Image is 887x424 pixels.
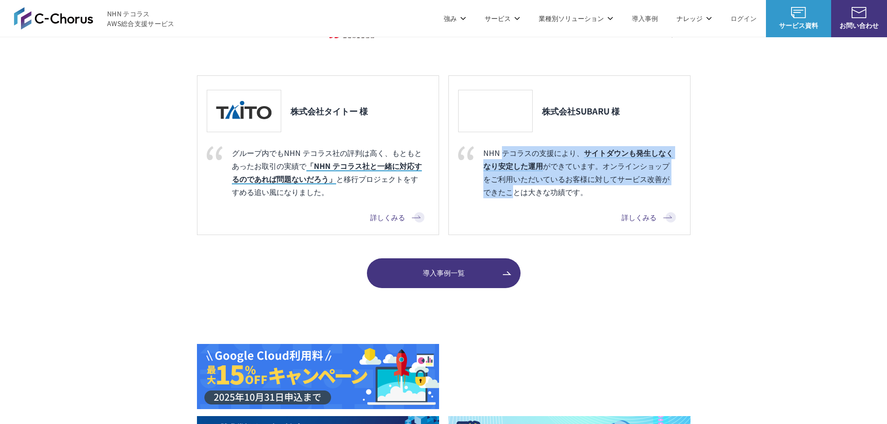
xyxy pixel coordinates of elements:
[212,95,276,127] img: 株式会社タイトー
[542,105,620,116] h3: 株式会社SUBARU 様
[367,258,521,288] a: 導入事例一覧
[14,7,93,29] img: AWS総合支援サービス C-Chorus
[731,13,757,23] a: ログイン
[197,344,439,409] img: Google Cloud利用料 最大15%OFFキャンペーン 2025年10月31日申込まで
[766,20,831,30] span: サービス資料
[632,13,658,23] a: 導入事例
[448,344,691,409] img: AWS&Google Cloudセット契約割引
[463,95,528,127] img: 株式会社SUBARU
[370,212,425,223] a: 詳しくみる
[622,212,676,223] a: 詳しくみる
[831,20,887,30] span: お問い合わせ
[367,268,521,278] span: 導入事例一覧
[107,9,175,28] span: NHN テコラス AWS総合支援サービス
[791,7,806,18] img: AWS総合支援サービス C-Chorus サービス資料
[539,13,613,23] p: 業種別ソリューション
[483,147,673,171] em: サイトダウンも発生しなくなり安定した運用
[291,105,368,116] h3: 株式会社タイトー 様
[14,7,175,29] a: AWS総合支援サービス C-Chorus NHN テコラスAWS総合支援サービス
[677,13,712,23] p: ナレッジ
[485,13,520,23] p: サービス
[458,146,676,198] p: NHN テコラスの支援により、 ができています。オンラインショップをご利用いただいているお客様に対してサービス改善ができたことは大きな功績です。
[232,160,422,184] em: 「NHN テコラス社と一緒に対応するのであれば問題ないだろう」
[444,13,466,23] p: 強み
[852,7,867,18] img: お問い合わせ
[207,146,425,198] p: グループ内でもNHN テコラス社の評判は高く、もともとあったお取引の実績で と移行プロジェクトをすすめる追い風になりました。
